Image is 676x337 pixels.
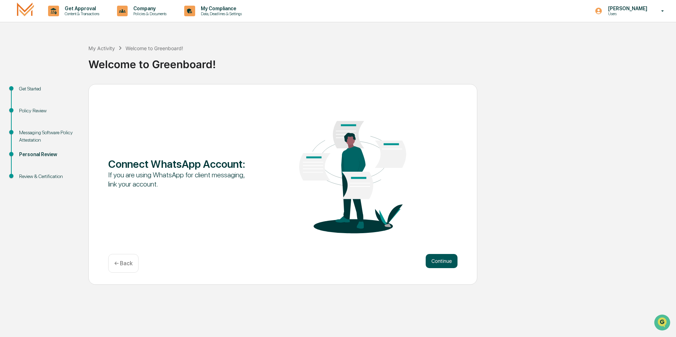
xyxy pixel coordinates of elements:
[58,89,88,96] span: Attestations
[126,45,183,51] div: Welcome to Greenboard!
[283,100,422,245] img: Connect WhatsApp Account
[108,170,248,189] div: If you are using WhatsApp for client messaging, link your account.
[88,52,672,71] div: Welcome to Greenboard!
[4,86,48,99] a: 🖐️Preclearance
[59,6,103,11] p: Get Approval
[7,103,13,109] div: 🔎
[51,90,57,95] div: 🗄️
[195,11,245,16] p: Data, Deadlines & Settings
[19,173,77,180] div: Review & Certification
[19,129,77,144] div: Messaging Software Policy Attestation
[108,158,248,170] div: Connect WhatsApp Account :
[128,6,170,11] p: Company
[14,102,45,110] span: Data Lookup
[14,89,46,96] span: Preclearance
[114,260,133,267] p: ← Back
[17,2,34,19] img: logo
[602,11,651,16] p: Users
[19,151,77,158] div: Personal Review
[70,120,86,125] span: Pylon
[120,56,129,65] button: Start new chat
[7,54,20,67] img: 1746055101610-c473b297-6a78-478c-a979-82029cc54cd1
[653,314,672,333] iframe: Open customer support
[7,15,129,26] p: How can we help?
[88,45,115,51] div: My Activity
[19,85,77,93] div: Get Started
[48,86,91,99] a: 🗄️Attestations
[19,107,77,114] div: Policy Review
[426,254,458,268] button: Continue
[128,11,170,16] p: Policies & Documents
[4,100,47,112] a: 🔎Data Lookup
[59,11,103,16] p: Content & Transactions
[24,61,89,67] div: We're available if you need us!
[50,119,86,125] a: Powered byPylon
[24,54,116,61] div: Start new chat
[7,90,13,95] div: 🖐️
[195,6,245,11] p: My Compliance
[602,6,651,11] p: [PERSON_NAME]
